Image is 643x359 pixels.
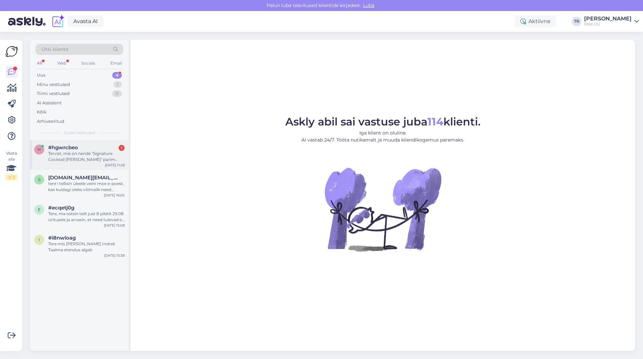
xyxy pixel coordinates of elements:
[285,129,481,144] p: Iga klient on oluline. AI vastab 24/7. Tööta nutikamalt ja muuda kliendikogemus paremaks.
[37,72,46,79] div: Uus
[38,207,41,212] span: e
[39,237,40,242] span: i
[112,90,122,97] div: 0
[38,177,41,182] span: s
[48,151,125,163] div: Tervist, mis on nende "Signature Cocktail [PERSON_NAME]" parim enne?
[515,15,556,27] div: Aktiivne
[572,17,581,26] div: TR
[68,16,103,27] a: Avasta AI
[109,59,123,68] div: Email
[104,193,125,198] div: [DATE] 16:05
[323,149,443,269] img: No Chat active
[38,147,41,152] span: h
[48,235,76,241] span: #i8nwloag
[37,81,70,88] div: Minu vestlused
[112,72,122,79] div: 4
[285,115,481,128] span: Askly abil sai vastuse juba klienti.
[48,211,125,223] div: Tere, ma ostsin teilt just 8 piletit 29.08 üritusele ja arvasin, et need tulevad e- mailile nagu ...
[48,175,118,181] span: s.aasma.sa@gmail.com
[114,81,122,88] div: 1
[37,109,47,115] div: Kõik
[80,59,96,68] div: Socials
[48,205,74,211] span: #ecqetj0g
[42,46,68,53] span: Otsi kliente
[584,16,632,21] div: [PERSON_NAME]
[5,150,17,180] div: Vaata siia
[56,59,68,68] div: Web
[37,100,62,106] div: AI Assistent
[5,45,18,58] img: Askly Logo
[361,2,376,8] span: Luba
[104,253,125,258] div: [DATE] 15:38
[584,21,632,27] div: Moe OÜ
[104,223,125,228] div: [DATE] 15:08
[37,118,64,125] div: Arhiveeritud
[37,90,70,97] div: Tiimi vestlused
[119,145,125,151] div: 1
[584,16,639,27] a: [PERSON_NAME]Moe OÜ
[48,181,125,193] div: tere ! tellisin üleeile veini moe e-poest, kas kuidagi oleks võimalik need [PERSON_NAME] saada?
[48,145,78,151] span: #hgwrcbeo
[35,59,43,68] div: All
[427,115,443,128] b: 114
[64,130,95,136] span: Uued vestlused
[48,241,125,253] div: Tere mis [PERSON_NAME] Indrek Taalma etendus algab
[5,174,17,180] div: 2 / 3
[51,14,65,28] img: explore-ai
[105,163,125,168] div: [DATE] 11:28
